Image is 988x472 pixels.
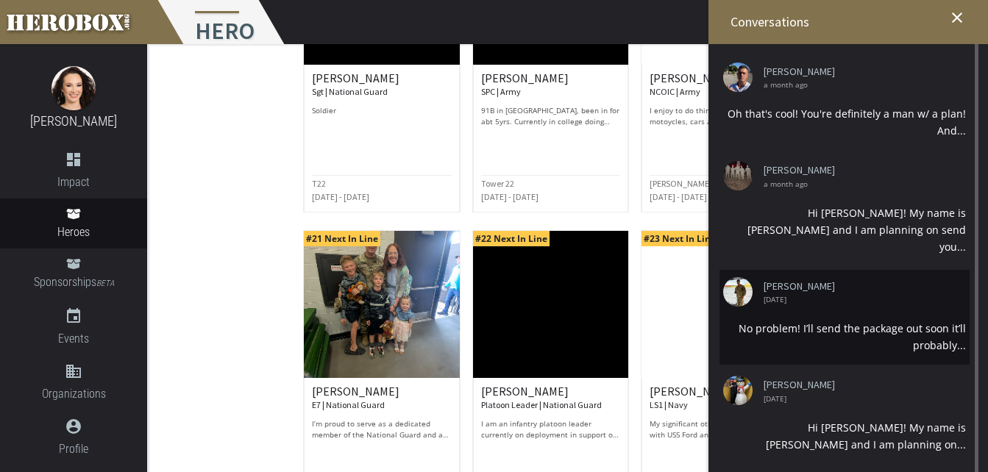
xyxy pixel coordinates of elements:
a: [PERSON_NAME] [764,281,955,292]
small: LS1 | Navy [650,399,688,410]
small: [PERSON_NAME] [650,178,712,189]
p: My significant other currently deployed with USS Ford and USS Nimitz. [650,418,789,440]
small: [DATE] - [DATE] [650,191,707,202]
span: a month ago [764,81,955,88]
h6: [PERSON_NAME] [650,385,789,411]
p: 91B in [GEOGRAPHIC_DATA], been in for abt 5yrs. Currently in college doing classes to progress my... [481,105,621,127]
li: [PERSON_NAME] a month ago Oh that's cool! You're definitely a man w/ a plan! And... [719,55,970,150]
h6: [PERSON_NAME] [312,385,452,411]
li: [PERSON_NAME] [DATE] Hi [PERSON_NAME]! My name is [PERSON_NAME] and I am planning on... [719,368,970,463]
span: a month ago [764,180,955,187]
div: No problem! I’ll send the package out soon it’ll probably... [723,320,966,354]
span: #21 Next In Line [304,231,380,246]
span: Conversations [731,13,809,30]
small: BETA [96,279,114,288]
h6: [PERSON_NAME] [312,72,452,98]
h6: [PERSON_NAME] [481,72,621,98]
small: T22 [312,178,326,189]
small: [DATE] - [DATE] [481,191,539,202]
a: [PERSON_NAME] [30,113,117,129]
li: [PERSON_NAME] [DATE] No problem! I’ll send the package out soon it’ll probably... [719,270,970,365]
small: SPC | Army [481,86,521,97]
small: Platoon Leader | National Guard [481,399,602,410]
p: I am an infantry platoon leader currently on deployment in support of Operation Inherent Resolve.... [481,418,621,440]
small: E7 | National Guard [312,399,385,410]
span: #22 Next In Line [473,231,550,246]
p: I’m proud to serve as a dedicated member of the National Guard and am honored to be part of this ... [312,418,452,440]
div: Oh that's cool! You're definitely a man w/ a plan! And... [723,105,966,139]
p: Soldier [312,105,452,127]
a: [PERSON_NAME] [764,66,955,77]
li: [PERSON_NAME] a month ago Hi [PERSON_NAME]! My name is [PERSON_NAME] and I am planning on send yo... [719,154,970,265]
div: Hi [PERSON_NAME]! My name is [PERSON_NAME] and I am planning on send you... [723,204,966,255]
a: [PERSON_NAME] [764,165,955,176]
small: [DATE] - [DATE] [312,191,369,202]
p: I enjoy to do things with others. I like motoycles, cars and manga [650,105,789,127]
span: [DATE] [764,395,955,402]
h6: [PERSON_NAME] [650,72,789,98]
span: [DATE] [764,296,955,303]
h6: [PERSON_NAME] [481,385,621,411]
a: [PERSON_NAME] [764,379,955,390]
small: NCOIC | Army [650,86,700,97]
div: Hi [PERSON_NAME]! My name is [PERSON_NAME] and I am planning on... [723,419,966,453]
span: #23 Next In Line [642,231,718,246]
small: Sgt | National Guard [312,86,388,97]
small: Tower 22 [481,178,514,189]
img: image [51,66,96,110]
i: close [948,9,966,26]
